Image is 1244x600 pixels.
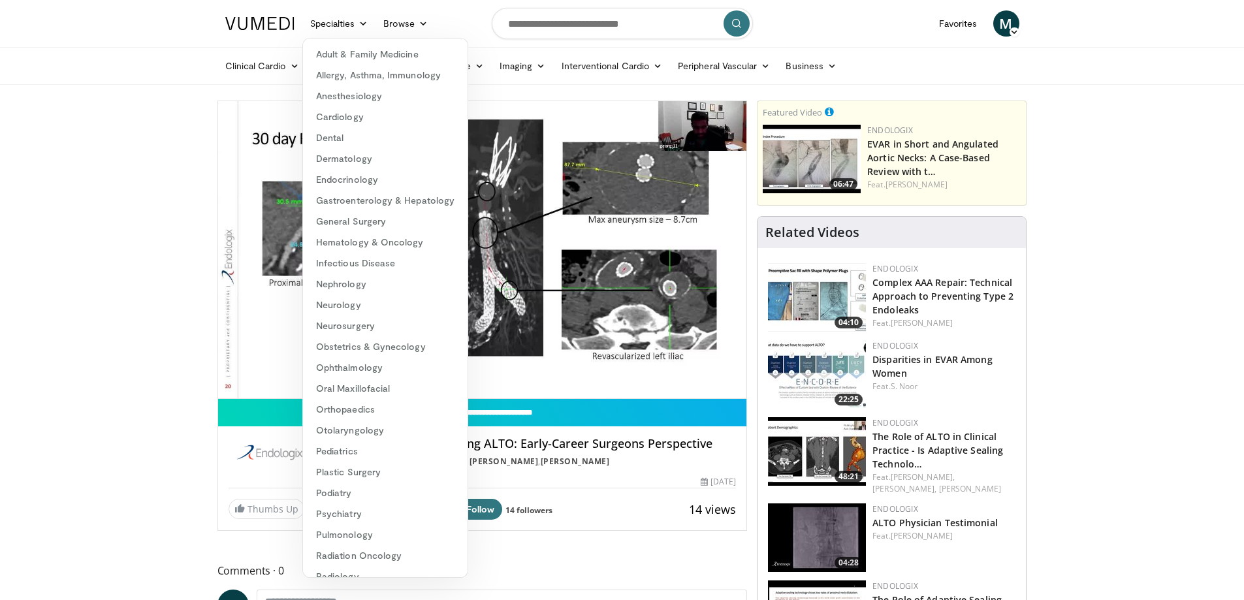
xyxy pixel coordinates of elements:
a: Endologix [872,503,918,514]
a: [PERSON_NAME], [872,483,936,494]
a: 22:25 [768,340,866,409]
a: [PERSON_NAME] [891,317,953,328]
a: [PERSON_NAME] [541,456,610,467]
a: Endologix [872,340,918,351]
a: Allergy, Asthma, Immunology [303,65,468,86]
a: Interventional Cardio [554,53,671,79]
img: Endologix [229,437,311,468]
a: Nephrology [303,274,468,294]
a: The Role of ALTO in Clinical Practice - Is Adaptive Sealing Technolo… [872,430,1003,470]
a: [PERSON_NAME], [891,471,955,482]
a: Thumbs Up [229,499,304,519]
span: 48:21 [835,471,863,482]
a: Ophthalmology [303,357,468,378]
a: Gastroenterology & Hepatology [303,190,468,211]
a: Endologix [867,125,913,136]
a: [PERSON_NAME] [891,530,953,541]
div: Specialties [302,38,468,578]
a: Favorites [931,10,985,37]
a: [PERSON_NAME] [885,179,948,190]
div: Feat. [872,317,1015,329]
a: Oral Maxillofacial [303,378,468,399]
a: EVAR in Short and Angulated Aortic Necks: A Case-Based Review with t… [867,138,998,178]
a: Complex AAA Repair: Technical Approach to Preventing Type 2 Endoleaks [872,276,1013,316]
a: 04:10 [768,263,866,332]
span: 04:10 [835,317,863,328]
h4: Related Videos [765,225,859,240]
a: Imaging [492,53,554,79]
a: Dermatology [303,148,468,169]
a: 04:28 [768,503,866,572]
a: Radiology [303,566,468,587]
a: S. Noor [891,381,918,392]
a: Neurology [303,294,468,315]
a: Specialties [302,10,376,37]
a: Psychiatry [303,503,468,524]
a: Endocrinology [303,169,468,190]
span: 04:28 [835,557,863,569]
a: Podiatry [303,482,468,503]
a: Cardiology [303,106,468,127]
a: Disparities in EVAR Among Women [872,353,993,379]
a: M [993,10,1019,37]
a: Business [778,53,844,79]
a: General Surgery [303,211,468,232]
img: 13d0ebda-a674-44bd-964b-6e4d062923e0.150x105_q85_crop-smart_upscale.jpg [768,503,866,572]
a: ALTO Physician Testimonial [872,516,998,529]
a: Peripheral Vascular [670,53,778,79]
a: Pediatrics [303,441,468,462]
a: Endologix [872,417,918,428]
span: 14 views [689,501,736,517]
span: 22:25 [835,394,863,405]
a: Hematology & Oncology [303,232,468,253]
a: Orthopaedics [303,399,468,420]
a: 14 followers [505,505,552,516]
button: Follow [447,499,503,520]
h4: EVAR Solutions using ALTO: Early-Career Surgeons Perspective [363,437,736,451]
div: [DATE] [701,476,736,488]
a: Endologix [872,263,918,274]
a: [PERSON_NAME] [470,456,539,467]
img: VuMedi Logo [225,17,295,30]
div: Feat. [872,471,1015,495]
span: Comments 0 [217,562,748,579]
a: Anesthesiology [303,86,468,106]
a: Clinical Cardio [217,53,307,79]
a: Neurosurgery [303,315,468,336]
a: Plastic Surgery [303,462,468,482]
a: Browse [375,10,436,37]
small: Featured Video [763,106,822,118]
img: 7798b8e1-817c-4689-9e8d-a5a2c8f3df76.150x105_q85_crop-smart_upscale.jpg [768,340,866,409]
a: 06:47 [763,125,861,193]
a: Infectious Disease [303,253,468,274]
video-js: Video Player [218,101,747,399]
a: Obstetrics & Gynecology [303,336,468,357]
a: [PERSON_NAME] [939,483,1001,494]
a: Pulmonology [303,524,468,545]
a: 48:21 [768,417,866,486]
div: By FEATURING , [363,456,736,467]
img: 12ab9fdc-99b8-47b8-93c3-9e9f58d793f2.150x105_q85_crop-smart_upscale.jpg [768,263,866,332]
div: Feat. [867,179,1021,191]
img: 155c12f0-1e07-46e7-993d-58b0602714b1.150x105_q85_crop-smart_upscale.jpg [763,125,861,193]
input: Search topics, interventions [492,8,753,39]
a: Dental [303,127,468,148]
a: Endologix [872,580,918,592]
div: Feat. [872,530,1015,542]
div: Feat. [872,381,1015,392]
img: 6d46e95c-94a7-4151-809a-98b23d167fbd.150x105_q85_crop-smart_upscale.jpg [768,417,866,486]
a: Radiation Oncology [303,545,468,566]
a: Otolaryngology [303,420,468,441]
span: 06:47 [829,178,857,190]
a: Adult & Family Medicine [303,44,468,65]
